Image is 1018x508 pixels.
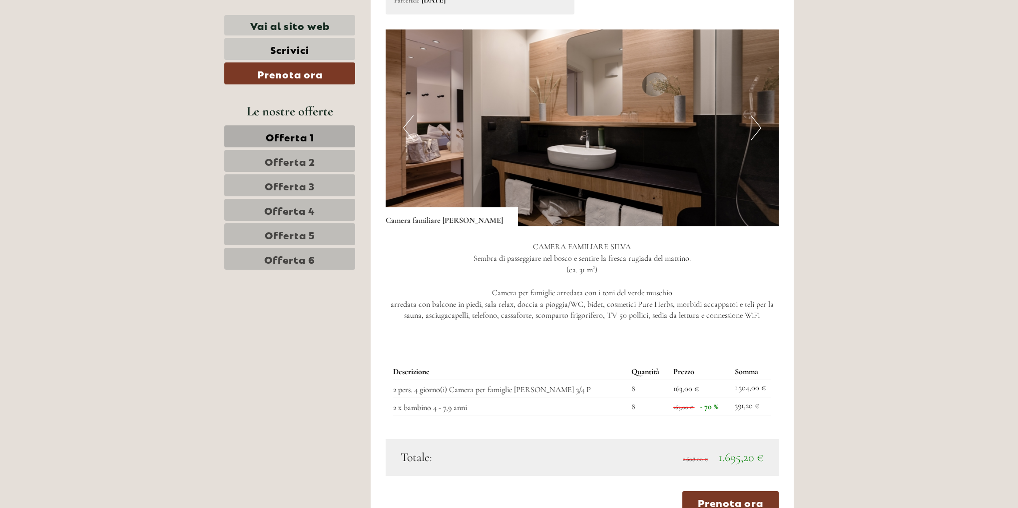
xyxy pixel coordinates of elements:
span: Offerta 1 [266,129,314,143]
td: 8 [627,380,669,398]
div: Totale: [393,449,582,466]
p: CAMERA FAMILIARE SILVA Sembra di passeggiare nel bosco e sentire la fresca rugiada del mattino. (... [386,241,779,321]
td: 1.304,00 € [731,380,771,398]
div: Camera familiare [PERSON_NAME] [386,207,518,226]
span: - 70 % [700,402,718,412]
th: Quantità [627,364,669,380]
a: Scrivici [224,38,355,60]
th: Descrizione [393,364,627,380]
span: 163,00 € [673,384,699,394]
td: 2 x bambino 4 - 7,9 anni [393,398,627,416]
div: Le nostre offerte [224,102,355,120]
td: 2 pers. 4 giorno(i) Camera per famiglie [PERSON_NAME] 3/4 P [393,380,627,398]
span: Offerta 2 [265,154,315,168]
span: 2.608,00 € [683,456,708,463]
span: 163,00 € [673,404,693,411]
td: 391,20 € [731,398,771,416]
span: Offerta 6 [264,252,315,266]
span: Offerta 3 [265,178,315,192]
span: 1.695,20 € [718,450,764,465]
th: Prezzo [669,364,731,380]
th: Somma [731,364,771,380]
a: Prenota ora [224,62,355,84]
button: Previous [403,115,414,140]
span: Offerta 5 [265,227,315,241]
a: Vai al sito web [224,15,355,35]
img: image [386,29,779,226]
button: Next [751,115,761,140]
td: 8 [627,398,669,416]
span: Offerta 4 [264,203,315,217]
